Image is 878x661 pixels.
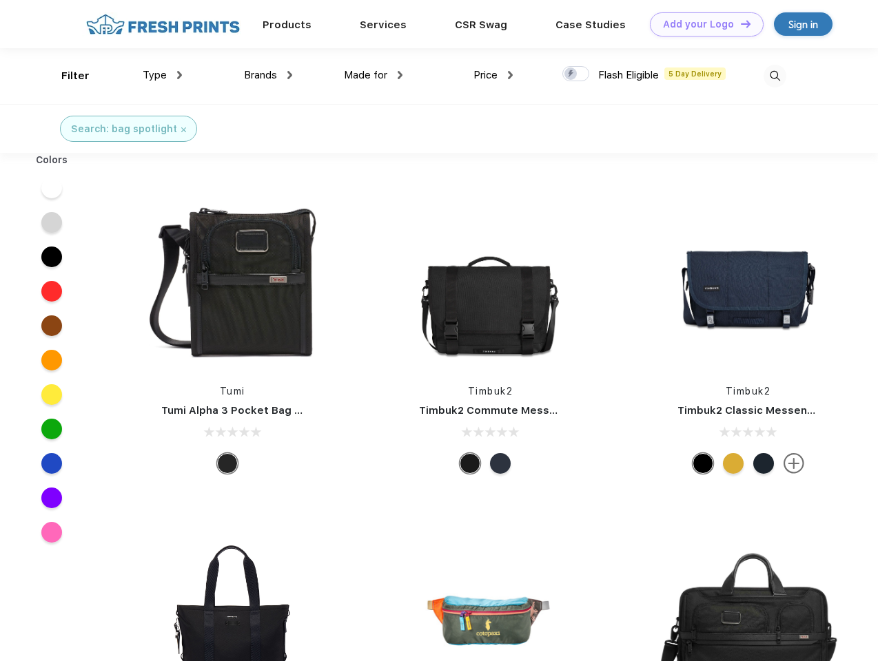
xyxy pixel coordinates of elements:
div: Search: bag spotlight [71,122,177,136]
div: Add your Logo [663,19,734,30]
div: Black [217,453,238,474]
img: dropdown.png [508,71,513,79]
a: Tumi [220,386,245,397]
div: Sign in [788,17,818,32]
span: Price [473,69,498,81]
img: filter_cancel.svg [181,127,186,132]
a: Sign in [774,12,833,36]
img: desktop_search.svg [764,65,786,87]
a: Timbuk2 [726,386,771,397]
img: fo%20logo%202.webp [82,12,244,36]
span: Flash Eligible [598,69,659,81]
a: Timbuk2 [468,386,513,397]
img: DT [741,20,751,28]
div: Eco Nautical [490,453,511,474]
a: Timbuk2 Classic Messenger Bag [677,404,848,417]
a: Products [263,19,312,31]
div: Eco Black [460,453,480,474]
img: more.svg [784,453,804,474]
img: dropdown.png [398,71,402,79]
img: dropdown.png [177,71,182,79]
div: Filter [61,68,90,84]
div: Eco Black [693,453,713,474]
img: func=resize&h=266 [398,187,582,370]
span: Brands [244,69,277,81]
a: Tumi Alpha 3 Pocket Bag Small [161,404,323,417]
span: Type [143,69,167,81]
a: Timbuk2 Commute Messenger Bag [419,404,604,417]
img: func=resize&h=266 [657,187,840,370]
div: Eco Monsoon [753,453,774,474]
img: func=resize&h=266 [141,187,324,370]
span: Made for [344,69,387,81]
div: Colors [25,153,79,167]
div: Eco Amber [723,453,744,474]
img: dropdown.png [287,71,292,79]
span: 5 Day Delivery [664,67,726,80]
